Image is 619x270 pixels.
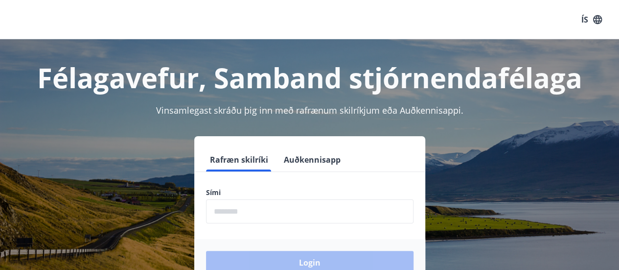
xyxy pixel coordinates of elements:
button: Rafræn skilríki [206,148,272,172]
span: Vinsamlegast skráðu þig inn með rafrænum skilríkjum eða Auðkennisappi. [156,104,463,116]
label: Sími [206,188,413,197]
button: Auðkennisapp [280,148,344,172]
h1: Félagavefur, Samband stjórnendafélaga [12,59,607,96]
button: ÍS [576,11,607,28]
